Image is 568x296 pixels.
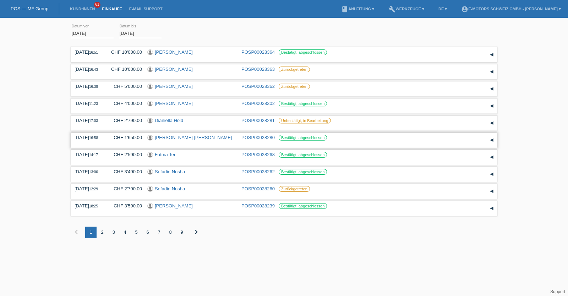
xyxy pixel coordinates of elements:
a: POS — MF Group [11,6,48,11]
a: POSP00028260 [241,186,275,191]
a: Support [550,289,565,294]
div: [DATE] [75,186,103,191]
a: POSP00028281 [241,118,275,123]
i: book [341,6,348,13]
div: 5 [131,227,142,238]
div: 3 [108,227,119,238]
span: 18:25 [89,204,98,208]
a: [PERSON_NAME] [155,67,193,72]
a: [PERSON_NAME] [155,49,193,55]
a: Einkäufe [98,7,125,11]
div: auf-/zuklappen [486,49,497,60]
div: [DATE] [75,152,103,157]
div: 6 [142,227,153,238]
a: [PERSON_NAME] [155,84,193,89]
div: auf-/zuklappen [486,101,497,111]
div: CHF 10'000.00 [108,67,142,72]
div: 2 [97,227,108,238]
div: [DATE] [75,169,103,174]
a: POSP00028268 [241,152,275,157]
div: auf-/zuklappen [486,203,497,214]
span: 16:51 [89,51,98,54]
div: 8 [165,227,176,238]
span: 11:23 [89,102,98,106]
label: Bestätigt, abgeschlossen [279,101,327,106]
div: [DATE] [75,118,103,123]
a: account_circleE-Motors Schweiz GmbH - [PERSON_NAME] ▾ [458,7,564,11]
a: POSP00028239 [241,203,275,208]
div: auf-/zuklappen [486,169,497,180]
div: CHF 5'000.00 [108,84,142,89]
span: 13:00 [89,170,98,174]
a: Sefadin Nosha [155,186,185,191]
i: build [388,6,395,13]
div: 9 [176,227,187,238]
div: [DATE] [75,203,103,208]
div: auf-/zuklappen [486,84,497,94]
div: [DATE] [75,67,103,72]
i: account_circle [461,6,468,13]
label: Bestätigt, abgeschlossen [279,169,327,175]
a: E-Mail Support [126,7,166,11]
span: 16:58 [89,136,98,140]
div: [DATE] [75,101,103,106]
div: CHF 2'590.00 [108,152,142,157]
a: [PERSON_NAME] [155,203,193,208]
label: Zurückgetreten [279,84,310,89]
div: auf-/zuklappen [486,186,497,197]
div: CHF 10'000.00 [108,49,142,55]
i: chevron_left [72,228,81,236]
div: [DATE] [75,135,103,140]
label: Bestätigt, abgeschlossen [279,135,327,141]
label: Bestätigt, abgeschlossen [279,152,327,158]
div: 1 [85,227,97,238]
div: CHF 1'650.00 [108,135,142,140]
label: Unbestätigt, in Bearbeitung [279,118,331,123]
span: 16:43 [89,68,98,72]
a: POSP00028364 [241,49,275,55]
a: Fatma Ter [155,152,175,157]
span: 17:03 [89,119,98,123]
a: buildWerkzeuge ▾ [385,7,428,11]
a: POSP00028280 [241,135,275,140]
span: 14:17 [89,153,98,157]
div: CHF 2'790.00 [108,186,142,191]
i: chevron_right [192,228,201,236]
a: Kund*innen [66,7,98,11]
a: Dianiella Hold [155,118,183,123]
a: Sefadin Nosha [155,169,185,174]
label: Zurückgetreten [279,186,310,192]
div: CHF 3'590.00 [108,203,142,208]
a: POSP00028362 [241,84,275,89]
div: [DATE] [75,84,103,89]
label: Bestätigt, abgeschlossen [279,203,327,209]
a: POSP00028262 [241,169,275,174]
div: auf-/zuklappen [486,118,497,128]
div: 7 [153,227,165,238]
a: [PERSON_NAME] [PERSON_NAME] [155,135,232,140]
div: 4 [119,227,131,238]
span: 61 [94,2,100,8]
span: 16:39 [89,85,98,89]
span: 12:29 [89,187,98,191]
div: auf-/zuklappen [486,135,497,146]
div: auf-/zuklappen [486,152,497,163]
div: auf-/zuklappen [486,67,497,77]
div: [DATE] [75,49,103,55]
label: Bestätigt, abgeschlossen [279,49,327,55]
a: [PERSON_NAME] [155,101,193,106]
a: POSP00028363 [241,67,275,72]
div: CHF 3'490.00 [108,169,142,174]
label: Zurückgetreten [279,67,310,72]
a: bookAnleitung ▾ [338,7,378,11]
div: CHF 2'790.00 [108,118,142,123]
a: POSP00028302 [241,101,275,106]
a: DE ▾ [435,7,450,11]
div: CHF 4'000.00 [108,101,142,106]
